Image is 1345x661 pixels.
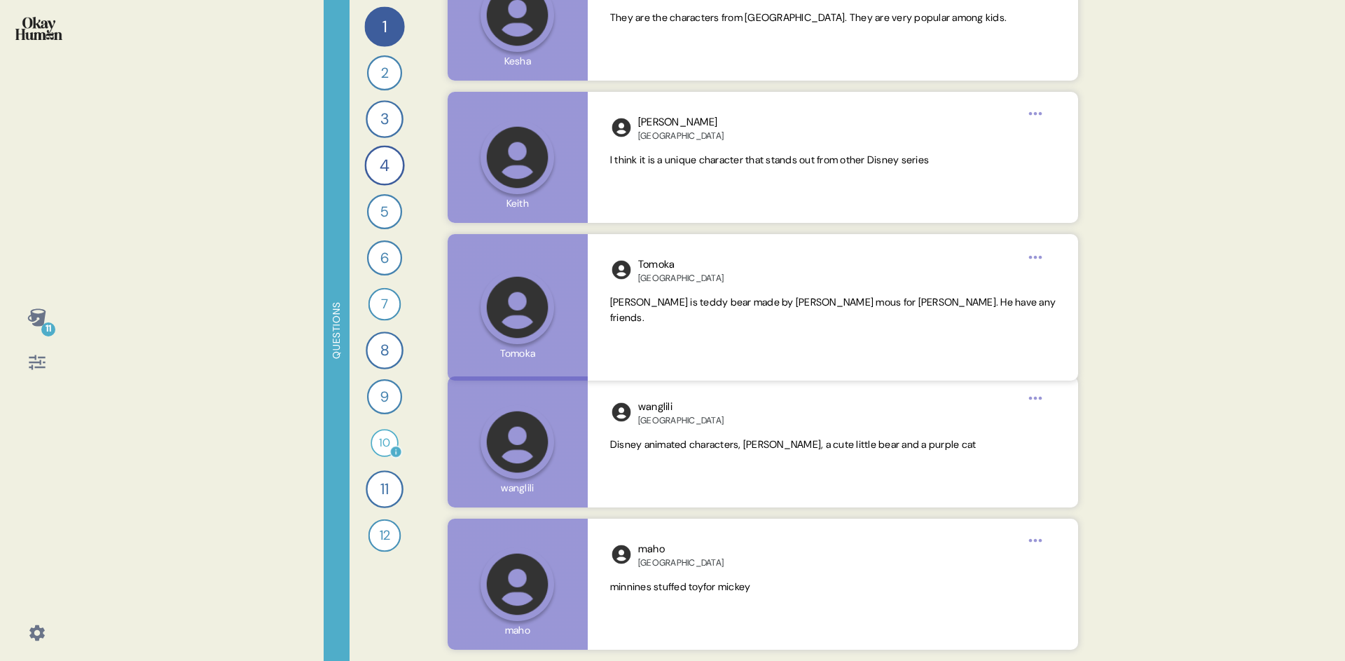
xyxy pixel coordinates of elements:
[610,296,1056,324] span: [PERSON_NAME] is teddy bear made by [PERSON_NAME] mous for [PERSON_NAME]. He have any friends.
[364,145,404,185] div: 4
[364,6,404,46] div: 1
[638,114,724,130] div: [PERSON_NAME]
[610,11,1007,24] span: They are the characters from [GEOGRAPHIC_DATA]. They are very popular among kids.
[638,541,724,557] div: maho
[610,154,929,166] span: I think it is a unique character that stands out from other Disney series
[638,399,724,415] div: wanglili
[366,470,403,508] div: 11
[368,288,401,321] div: 7
[610,259,633,281] img: l1ibTKarBSWXLOhlfT5LxFP+OttMJpPJZDKZTCbz9PgHEggSPYjZSwEAAAAASUVORK5CYII=
[368,519,401,552] div: 12
[367,194,402,229] div: 5
[610,401,633,423] img: l1ibTKarBSWXLOhlfT5LxFP+OttMJpPJZDKZTCbz9PgHEggSPYjZSwEAAAAASUVORK5CYII=
[41,322,55,336] div: 11
[367,240,402,275] div: 6
[638,273,724,284] div: [GEOGRAPHIC_DATA]
[366,100,403,138] div: 3
[638,415,724,426] div: [GEOGRAPHIC_DATA]
[638,257,724,273] div: Tomoka
[610,543,633,566] img: l1ibTKarBSWXLOhlfT5LxFP+OttMJpPJZDKZTCbz9PgHEggSPYjZSwEAAAAASUVORK5CYII=
[610,580,751,593] span: minnines stuffed toyfor mickey
[371,429,399,457] div: 10
[367,379,402,414] div: 9
[610,116,633,139] img: l1ibTKarBSWXLOhlfT5LxFP+OttMJpPJZDKZTCbz9PgHEggSPYjZSwEAAAAASUVORK5CYII=
[638,130,724,142] div: [GEOGRAPHIC_DATA]
[367,55,402,90] div: 2
[610,438,977,451] span: Disney animated characters, [PERSON_NAME], a cute little bear and a purple cat
[366,332,403,369] div: 8
[638,557,724,568] div: [GEOGRAPHIC_DATA]
[15,17,62,40] img: okayhuman.3b1b6348.png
